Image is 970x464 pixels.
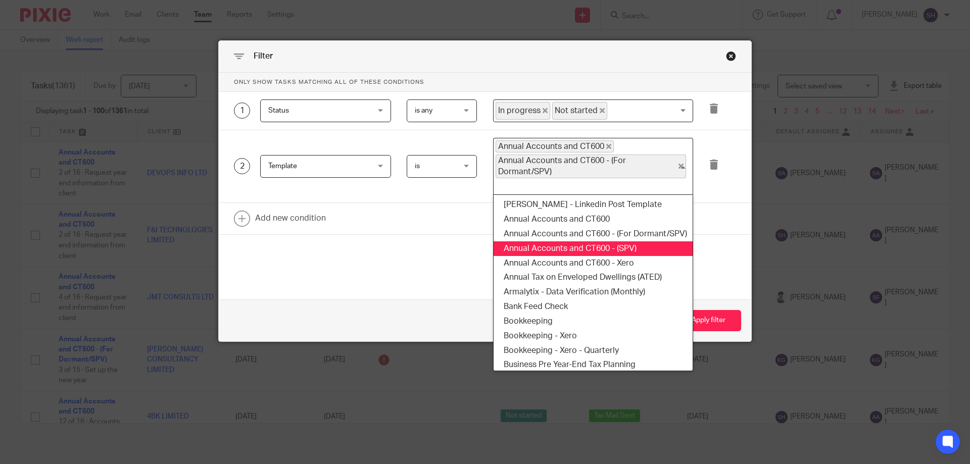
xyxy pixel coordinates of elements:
[494,270,693,285] li: Annual Tax on Enveloped Dwellings (ATED)
[268,163,297,170] span: Template
[268,107,289,114] span: Status
[494,241,693,256] li: Annual Accounts and CT600 - (SPV)
[234,158,250,174] div: 2
[415,107,432,114] span: is any
[496,140,614,152] span: Annual Accounts and CT600
[493,99,693,122] div: Search for option
[494,197,693,212] li: [PERSON_NAME] - Linkedin Post Template
[494,285,693,299] li: Armalytix - Data Verification (Monthly)
[254,52,273,60] span: Filter
[493,138,693,195] div: Search for option
[494,212,693,227] li: Annual Accounts and CT600
[496,102,550,120] span: In progress
[494,256,693,271] li: Annual Accounts and CT600 - Xero
[496,154,686,178] span: Annual Accounts and CT600 - (For Dormant/SPV)
[552,102,607,120] span: Not started
[600,108,605,113] button: Deselect Not started
[494,227,693,241] li: Annual Accounts and CT600 - (For Dormant/SPV)
[678,164,684,169] button: Deselect Annual Accounts and CT600 - (For Dormant/SPV)
[415,163,420,170] span: is
[219,73,751,92] p: Only show tasks matching all of these conditions
[495,180,687,192] input: Search for option
[494,357,693,372] li: Business Pre Year-End Tax Planning
[606,144,611,149] button: Deselect Annual Accounts and CT600
[494,299,693,314] li: Bank Feed Check
[494,329,693,343] li: Bookkeeping - Xero
[494,343,693,358] li: Bookkeeping - Xero - Quarterly
[608,102,687,120] input: Search for option
[676,310,741,332] button: Apply filter
[494,314,693,329] li: Bookkeeping
[234,102,250,119] div: 1
[726,51,736,61] div: Close this dialog window
[543,108,548,113] button: Deselect In progress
